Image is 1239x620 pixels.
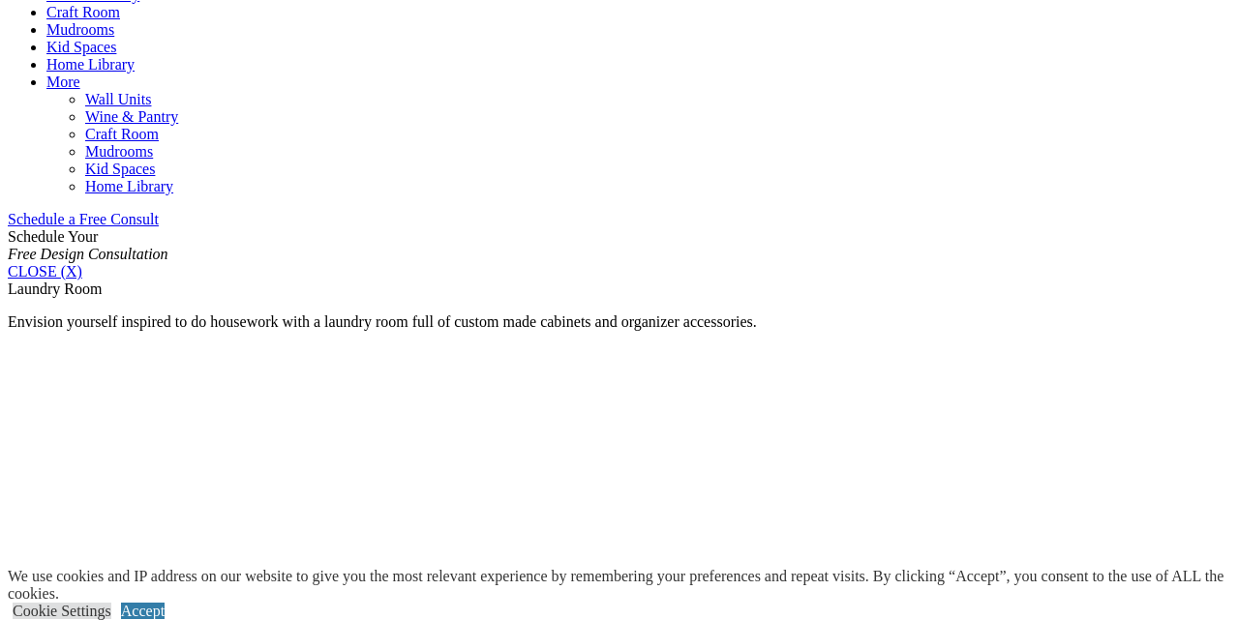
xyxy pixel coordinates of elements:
[85,161,155,177] a: Kid Spaces
[8,246,168,262] em: Free Design Consultation
[85,178,173,194] a: Home Library
[8,313,1231,331] p: Envision yourself inspired to do housework with a laundry room full of custom made cabinets and o...
[8,263,82,280] a: CLOSE (X)
[8,280,102,297] span: Laundry Room
[46,4,120,20] a: Craft Room
[46,39,116,55] a: Kid Spaces
[46,74,80,90] a: More menu text will display only on big screen
[85,126,159,142] a: Craft Room
[121,603,165,619] a: Accept
[8,211,159,227] a: Schedule a Free Consult (opens a dropdown menu)
[13,603,111,619] a: Cookie Settings
[85,91,151,107] a: Wall Units
[8,228,168,262] span: Schedule Your
[46,21,114,38] a: Mudrooms
[85,108,178,125] a: Wine & Pantry
[8,568,1239,603] div: We use cookies and IP address on our website to give you the most relevant experience by remember...
[46,56,135,73] a: Home Library
[85,143,153,160] a: Mudrooms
